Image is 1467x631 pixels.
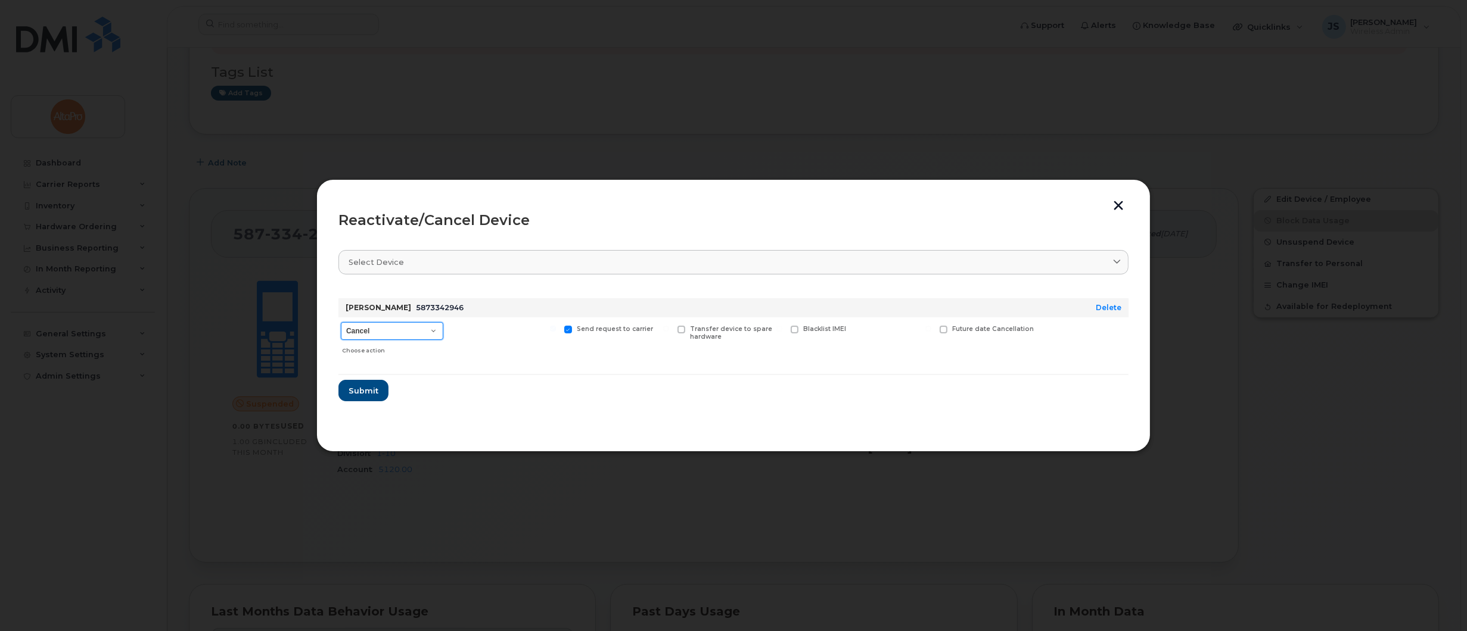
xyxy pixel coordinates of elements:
[925,326,931,332] input: Future date Cancellation
[952,325,1034,333] span: Future date Cancellation
[349,385,378,396] span: Submit
[338,213,1129,227] div: Reactivate/Cancel Device
[1096,303,1121,312] a: Delete
[776,326,782,332] input: Blacklist IMEI
[349,257,404,268] span: Select device
[416,303,464,312] span: 5873342946
[690,325,772,341] span: Transfer device to spare hardware
[663,326,669,332] input: Transfer device to spare hardware
[577,325,653,333] span: Send request to carrier
[550,326,556,332] input: Send request to carrier
[803,325,846,333] span: Blacklist IMEI
[346,303,411,312] strong: [PERSON_NAME]
[338,380,388,401] button: Submit
[342,341,443,355] div: Choose action
[338,250,1129,274] a: Select device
